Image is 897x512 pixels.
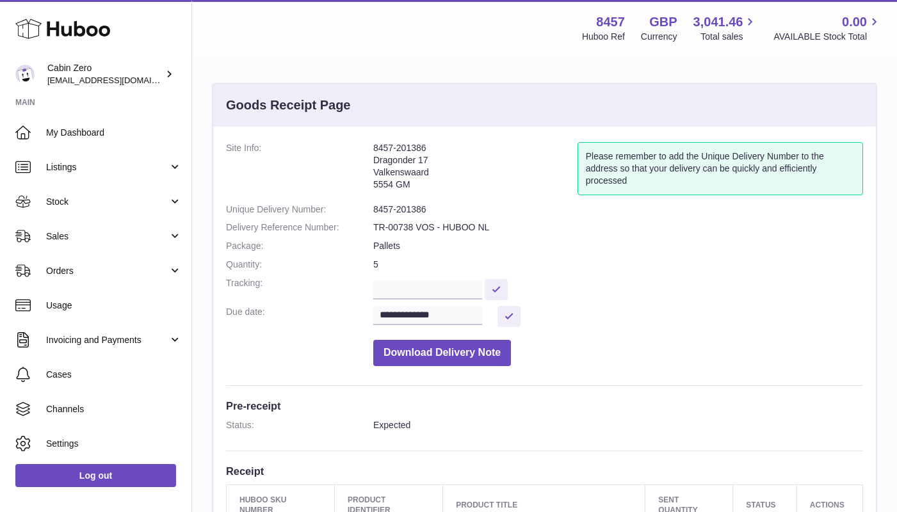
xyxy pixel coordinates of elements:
[373,142,578,197] address: 8457-201386 Dragonder 17 Valkenswaard 5554 GM
[596,13,625,31] strong: 8457
[46,369,182,381] span: Cases
[578,142,863,195] div: Please remember to add the Unique Delivery Number to the address so that your delivery can be qui...
[226,399,863,413] h3: Pre-receipt
[693,13,758,43] a: 3,041.46 Total sales
[373,204,863,216] dd: 8457-201386
[773,31,882,43] span: AVAILABLE Stock Total
[842,13,867,31] span: 0.00
[649,13,677,31] strong: GBP
[46,300,182,312] span: Usage
[46,161,168,173] span: Listings
[373,221,863,234] dd: TR-00738 VOS - HUBOO NL
[46,265,168,277] span: Orders
[46,127,182,139] span: My Dashboard
[47,75,188,85] span: [EMAIL_ADDRESS][DOMAIN_NAME]
[641,31,677,43] div: Currency
[373,240,863,252] dd: Pallets
[582,31,625,43] div: Huboo Ref
[226,240,373,252] dt: Package:
[47,62,163,86] div: Cabin Zero
[46,403,182,415] span: Channels
[15,464,176,487] a: Log out
[700,31,757,43] span: Total sales
[373,259,863,271] dd: 5
[773,13,882,43] a: 0.00 AVAILABLE Stock Total
[226,97,351,114] h3: Goods Receipt Page
[226,204,373,216] dt: Unique Delivery Number:
[226,306,373,327] dt: Due date:
[373,419,863,431] dd: Expected
[46,334,168,346] span: Invoicing and Payments
[46,196,168,208] span: Stock
[46,438,182,450] span: Settings
[226,277,373,300] dt: Tracking:
[15,65,35,84] img: debbychu@cabinzero.com
[226,419,373,431] dt: Status:
[373,340,511,366] button: Download Delivery Note
[46,230,168,243] span: Sales
[226,464,863,478] h3: Receipt
[226,259,373,271] dt: Quantity:
[226,221,373,234] dt: Delivery Reference Number:
[226,142,373,197] dt: Site Info:
[693,13,743,31] span: 3,041.46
